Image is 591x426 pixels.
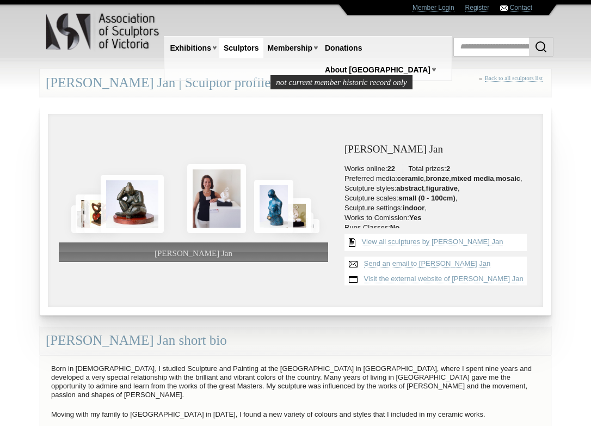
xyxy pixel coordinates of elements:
[390,223,399,232] strong: No
[155,249,232,258] span: [PERSON_NAME] Jan
[187,164,246,233] img: Monica Mauer Jan
[321,60,435,80] a: About [GEOGRAPHIC_DATA]
[344,223,532,232] li: Runs Classes:
[396,184,424,192] strong: abstract
[219,38,263,58] a: Sculptors
[413,4,454,12] a: Member Login
[426,184,458,192] strong: figurative
[344,165,532,173] li: Works online: Total prizes:
[451,174,494,182] strong: mixed media
[40,69,551,98] div: [PERSON_NAME] Jan | Sculptor profile
[321,38,366,58] a: Donations
[426,174,450,182] strong: bronze
[254,180,293,233] img: I will Love you Forever
[510,4,532,12] a: Contact
[398,194,455,202] strong: small (0 - 100cm)
[344,174,532,183] li: Preferred media: , , , ,
[344,257,362,272] img: Send an email to Monica Mauer Jan
[479,75,545,94] div: «
[45,11,161,52] img: logo.png
[40,326,551,355] div: [PERSON_NAME] Jan short bio
[403,204,424,212] strong: indoor
[362,238,503,246] a: View all sculptures by [PERSON_NAME] Jan
[344,272,362,287] img: Visit website
[344,234,360,251] img: View all {sculptor_name} sculptures list
[344,144,532,155] h3: [PERSON_NAME] Jan
[344,204,532,212] li: Sculpture settings: ,
[496,174,520,182] strong: mosaic
[76,194,98,233] img: The Embrace
[485,75,543,82] a: Back to all sculptors list
[344,184,532,193] li: Sculpture styles: , ,
[500,5,508,11] img: Contact ASV
[71,205,89,233] img: Hope
[446,165,450,173] strong: 2
[409,214,421,222] strong: Yes
[263,38,317,58] a: Membership
[534,40,547,53] img: Search
[364,259,491,268] a: Send an email to [PERSON_NAME] Jan
[46,362,545,402] p: Born in [DEMOGRAPHIC_DATA], I studied Sculpture and Painting at the [GEOGRAPHIC_DATA] in [GEOGRAP...
[276,198,311,233] img: Mother & Child
[397,174,424,182] strong: ceramic
[465,4,490,12] a: Register
[84,194,116,233] img: The Dance of the Shamans
[166,38,216,58] a: Exhibitions
[46,407,545,422] p: Moving with my family to [GEOGRAPHIC_DATA] in [DATE], I found a new variety of colours and styles...
[101,175,164,233] img: Gaea Venus
[270,75,412,89] span: not current member historic record only
[364,275,524,283] a: Visit the external website of [PERSON_NAME] Jan
[387,165,395,173] strong: 22
[344,214,532,222] li: Works to Comission:
[344,194,532,203] li: Sculpture scales: ,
